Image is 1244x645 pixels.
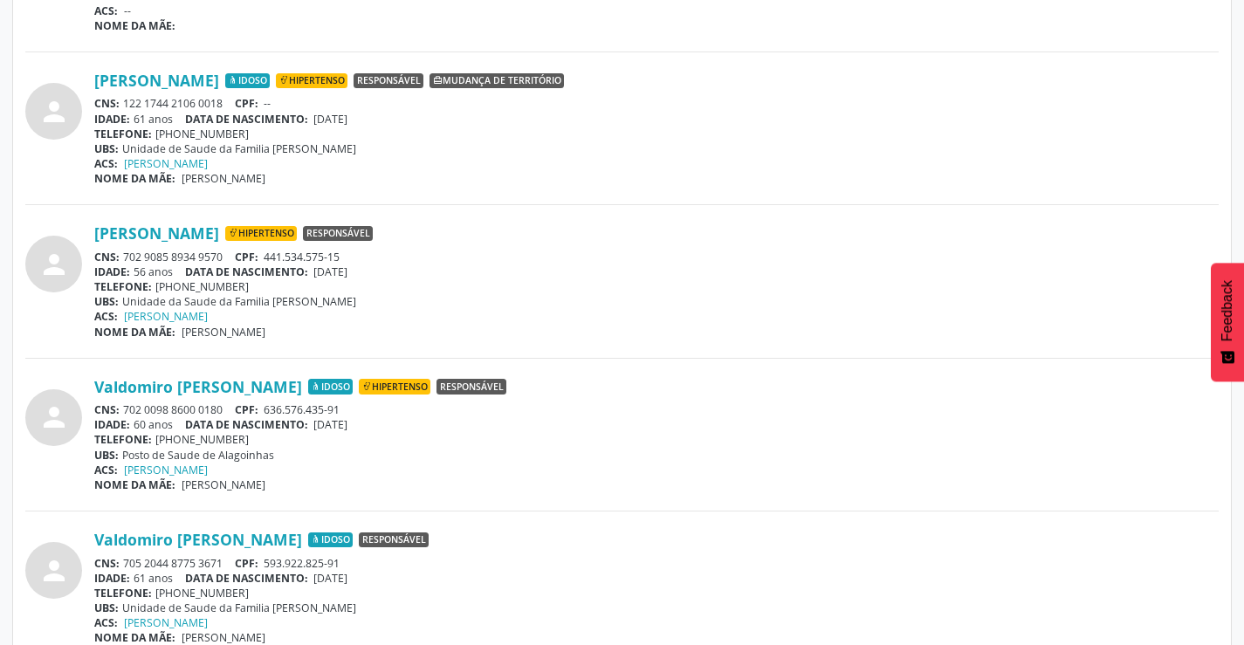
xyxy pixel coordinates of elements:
[38,401,70,433] i: person
[94,586,1219,600] div: [PHONE_NUMBER]
[94,294,1219,309] div: Unidade da Saude da Familia [PERSON_NAME]
[94,571,1219,586] div: 61 anos
[276,73,347,89] span: Hipertenso
[94,96,1219,111] div: 122 1744 2106 0018
[354,73,423,89] span: Responsável
[1220,280,1235,341] span: Feedback
[94,279,1219,294] div: [PHONE_NUMBER]
[94,325,175,340] span: NOME DA MÃE:
[264,402,340,417] span: 636.576.435-91
[182,171,265,186] span: [PERSON_NAME]
[94,377,302,396] a: Valdomiro [PERSON_NAME]
[94,571,130,586] span: IDADE:
[313,417,347,432] span: [DATE]
[182,325,265,340] span: [PERSON_NAME]
[185,417,308,432] span: DATA DE NASCIMENTO:
[94,463,118,477] span: ACS:
[94,112,130,127] span: IDADE:
[94,279,152,294] span: TELEFONE:
[94,250,120,264] span: CNS:
[94,417,1219,432] div: 60 anos
[94,556,1219,571] div: 705 2044 8775 3671
[185,112,308,127] span: DATA DE NASCIMENTO:
[38,249,70,280] i: person
[124,463,208,477] a: [PERSON_NAME]
[94,112,1219,127] div: 61 anos
[225,226,297,242] span: Hipertenso
[182,630,265,645] span: [PERSON_NAME]
[308,379,353,395] span: Idoso
[94,156,118,171] span: ACS:
[94,586,152,600] span: TELEFONE:
[94,417,130,432] span: IDADE:
[94,127,1219,141] div: [PHONE_NUMBER]
[94,309,118,324] span: ACS:
[124,615,208,630] a: [PERSON_NAME]
[235,250,258,264] span: CPF:
[94,3,118,18] span: ACS:
[94,615,118,630] span: ACS:
[124,3,131,18] span: --
[185,264,308,279] span: DATA DE NASCIMENTO:
[430,73,564,89] span: Mudança de território
[38,555,70,587] i: person
[94,402,120,417] span: CNS:
[94,171,175,186] span: NOME DA MÃE:
[359,379,430,395] span: Hipertenso
[1211,263,1244,381] button: Feedback - Mostrar pesquisa
[94,264,130,279] span: IDADE:
[94,71,219,90] a: [PERSON_NAME]
[264,96,271,111] span: --
[303,226,373,242] span: Responsável
[94,630,175,645] span: NOME DA MÃE:
[225,73,270,89] span: Idoso
[124,156,208,171] a: [PERSON_NAME]
[235,96,258,111] span: CPF:
[235,556,258,571] span: CPF:
[94,141,119,156] span: UBS:
[182,477,265,492] span: [PERSON_NAME]
[313,264,347,279] span: [DATE]
[235,402,258,417] span: CPF:
[94,18,175,33] span: NOME DA MÃE:
[94,530,302,549] a: Valdomiro [PERSON_NAME]
[313,112,347,127] span: [DATE]
[94,448,119,463] span: UBS:
[94,141,1219,156] div: Unidade de Saude da Familia [PERSON_NAME]
[94,432,1219,447] div: [PHONE_NUMBER]
[185,571,308,586] span: DATA DE NASCIMENTO:
[94,127,152,141] span: TELEFONE:
[264,556,340,571] span: 593.922.825-91
[124,309,208,324] a: [PERSON_NAME]
[94,223,219,243] a: [PERSON_NAME]
[94,600,119,615] span: UBS:
[38,96,70,127] i: person
[436,379,506,395] span: Responsável
[94,96,120,111] span: CNS:
[264,250,340,264] span: 441.534.575-15
[94,448,1219,463] div: Posto de Saude de Alagoinhas
[313,571,347,586] span: [DATE]
[94,477,175,492] span: NOME DA MÃE:
[94,294,119,309] span: UBS:
[308,532,353,548] span: Idoso
[94,250,1219,264] div: 702 9085 8934 9570
[94,432,152,447] span: TELEFONE:
[359,532,429,548] span: Responsável
[94,556,120,571] span: CNS:
[94,264,1219,279] div: 56 anos
[94,600,1219,615] div: Unidade de Saude da Familia [PERSON_NAME]
[94,402,1219,417] div: 702 0098 8600 0180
